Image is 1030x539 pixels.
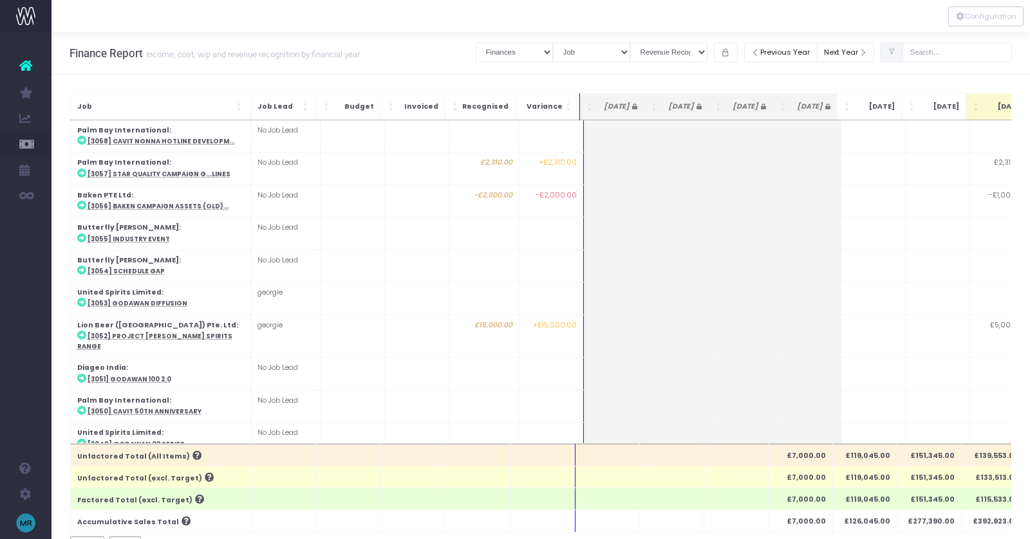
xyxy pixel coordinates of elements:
td: No Job Lead [250,423,320,455]
span: Unfactored Total (All Items) [77,452,190,462]
th: £119,045.00 [833,488,897,510]
span: [DATE] [854,102,895,112]
th: £151,345.00 [897,444,962,466]
span: Factored Total (excl. Target) [77,495,192,506]
abbr: [3055] Industry Event [88,235,170,243]
th: £7,000.00 [769,444,833,466]
span: Sep 25: Activate to sort [908,100,916,113]
th: £151,345.00 [897,466,962,488]
strong: Diageo India [77,363,126,372]
span: Job Lead [257,102,300,112]
abbr: [3054] Schedule Gap [88,267,165,275]
button: Previous Year [744,42,818,62]
span: Variance: Activate to sort [565,100,573,113]
td: No Job Lead [250,120,320,152]
th: £133,513.00 [962,466,1026,488]
td: No Job Lead [250,250,320,282]
th: £277,390.00 [897,510,962,532]
th: £151,345.00 [897,488,962,510]
td: No Job Lead [250,358,320,390]
h3: Finance Report [70,47,360,60]
span: Unfactored Total (excl. Target) [77,473,202,484]
td: £15,000.00 [449,315,519,358]
abbr: [3056] Baken Campaign Assets (OLD) [88,202,229,210]
td: : [70,423,250,455]
td: -£2,000.00 [449,185,519,217]
span: [DATE] [983,102,1024,112]
td: georgie [250,282,320,315]
td: : [70,217,250,250]
abbr: [3052] Project Gaul Spirits Range [77,332,232,351]
td: : [70,282,250,315]
td: No Job Lead [250,217,320,250]
span: [DATE] [597,102,637,112]
span: Invoiced: Activate to sort [388,100,395,113]
span: Accumulative Sales Total [77,517,179,527]
th: £139,553.00 [962,444,1026,466]
td: No Job Lead [250,185,320,217]
span: Variance [522,102,563,112]
abbr: [3049] Godawan 03 Series [88,440,185,448]
td: georgie [250,315,320,358]
span: Oct 25: Activate to sort [973,100,980,113]
span: [DATE] [661,102,702,112]
td: £2,310.00 [449,152,519,185]
span: Jun 25 <i class="fa fa-lock"></i>: Activate to sort [715,100,723,113]
td: : [70,390,250,422]
span: +£2,310.00 [539,158,577,168]
span: Recognised [462,102,509,112]
span: Job Lead: Activate to sort [302,100,310,113]
strong: Lion Beer ([GEOGRAPHIC_DATA]) Pte. Ltd [77,320,236,330]
span: Budget: Activate to sort [323,100,331,113]
span: May 25 <i class="fa fa-lock"></i>: Activate to sort [651,100,659,113]
strong: Palm Bay International [77,125,169,135]
span: Recognised: Activate to sort [452,100,460,113]
td: : [70,358,250,390]
td: : [70,152,250,185]
td: No Job Lead [250,390,320,422]
div: Vertical button group [948,6,1024,26]
abbr: [3053] Godawan Diffusion [88,299,187,307]
strong: Baken PTE Ltd [77,190,131,200]
button: Next Year [817,42,875,62]
span: Invoiced [398,102,438,112]
th: £126,045.00 [833,510,897,532]
span: Apr 25 <i class="fa fa-lock"></i>: Activate to sort [586,100,594,113]
abbr: [3058] Cavit Nonna Hotline Development [88,137,235,145]
abbr: [3057] Star Quality Campaign Guidelines [88,170,230,178]
span: [DATE] [726,102,766,112]
span: -£2,000.00 [536,190,577,201]
strong: Palm Bay International [77,396,169,405]
td: : [70,250,250,282]
td: : [70,315,250,358]
th: £115,533.00 [962,488,1026,510]
span: Aug 25: Activate to sort [844,100,852,113]
strong: Palm Bay International [77,158,169,167]
input: Search... [903,42,1012,62]
td: : [70,185,250,217]
span: [DATE] [790,102,830,112]
td: No Job Lead [250,152,320,185]
span: [DATE] [919,102,959,112]
th: £7,000.00 [769,510,833,532]
button: Configuration [948,6,1024,26]
small: Income, cost, wip and revenue recognition by financial year [143,47,360,60]
th: £392,923.00 [962,510,1026,532]
strong: United Spirits Limited [77,428,162,437]
abbr: [3050] Cavit 50th Anniversary [88,407,201,416]
strong: Butterfly [PERSON_NAME] [77,223,179,232]
strong: United Spirits Limited [77,288,162,297]
th: £119,045.00 [833,444,897,466]
td: : [70,120,250,152]
span: +£15,000.00 [533,320,577,331]
img: images/default_profile_image.png [16,513,35,533]
th: £119,045.00 [833,466,897,488]
th: £7,000.00 [769,466,833,488]
span: Jul 25 <i class="fa fa-lock"></i>: Activate to sort [780,100,787,113]
span: Job [77,102,234,112]
th: £7,000.00 [769,488,833,510]
span: Job: Activate to sort [236,100,244,113]
strong: Butterfly [PERSON_NAME] [77,255,179,265]
span: Budget [333,102,374,112]
abbr: [3051] Godawan 100 2.0 [88,375,171,383]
